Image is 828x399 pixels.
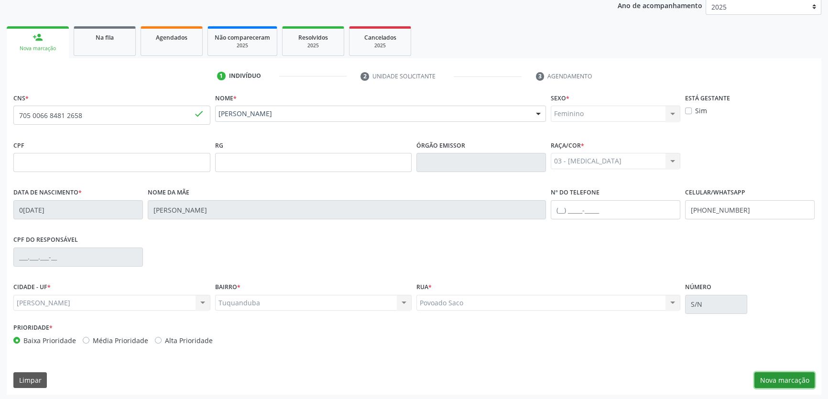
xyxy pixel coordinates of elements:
[13,248,143,267] input: ___.___.___-__
[685,91,730,106] label: Está gestante
[551,91,569,106] label: Sexo
[13,321,53,335] label: Prioridade
[93,335,148,345] label: Média Prioridade
[13,138,24,153] label: CPF
[23,335,76,345] label: Baixa Prioridade
[33,32,43,43] div: person_add
[13,185,82,200] label: Data de nascimento
[13,45,62,52] div: Nova marcação
[695,106,707,116] label: Sim
[215,138,223,153] label: RG
[13,91,29,106] label: CNS
[685,185,745,200] label: Celular/WhatsApp
[194,108,204,119] span: done
[685,280,711,295] label: Número
[551,185,599,200] label: Nº do Telefone
[13,233,78,248] label: CPF do responsável
[754,372,815,388] button: Nova marcação
[551,200,680,219] input: (__) _____-_____
[215,33,270,42] span: Não compareceram
[416,280,432,295] label: Rua
[685,200,815,219] input: (__) _____-_____
[165,335,213,345] label: Alta Prioridade
[215,280,240,295] label: BAIRRO
[551,138,584,153] label: Raça/cor
[13,280,51,295] label: CIDADE - UF
[96,33,114,42] span: Na fila
[416,138,465,153] label: Órgão emissor
[229,72,261,80] div: Indivíduo
[356,42,404,49] div: 2025
[156,33,187,42] span: Agendados
[217,72,226,80] div: 1
[215,42,270,49] div: 2025
[13,200,143,219] input: __/__/____
[148,185,189,200] label: Nome da mãe
[215,91,237,106] label: Nome
[298,33,328,42] span: Resolvidos
[364,33,396,42] span: Cancelados
[218,109,527,119] span: [PERSON_NAME]
[289,42,337,49] div: 2025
